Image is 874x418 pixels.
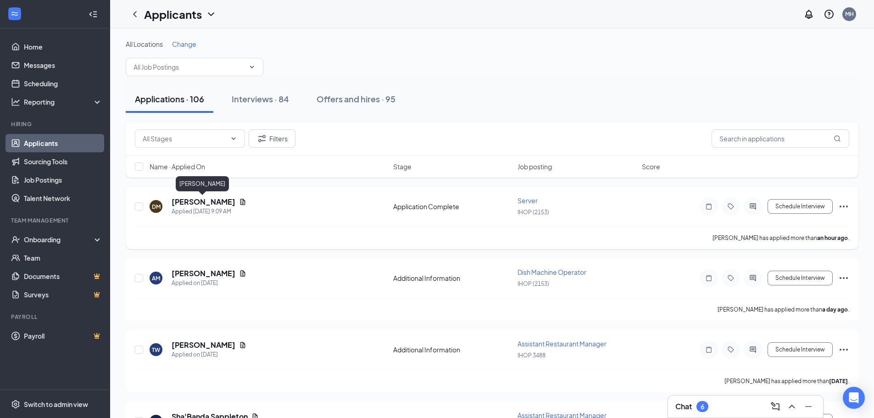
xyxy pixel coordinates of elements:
[172,340,235,350] h5: [PERSON_NAME]
[176,176,229,191] div: [PERSON_NAME]
[24,74,102,93] a: Scheduling
[172,207,246,216] div: Applied [DATE] 9:09 AM
[172,197,235,207] h5: [PERSON_NAME]
[801,399,816,414] button: Minimize
[24,189,102,207] a: Talent Network
[703,203,714,210] svg: Note
[768,342,833,357] button: Schedule Interview
[393,162,412,171] span: Stage
[10,9,19,18] svg: WorkstreamLogo
[172,40,196,48] span: Change
[768,271,833,285] button: Schedule Interview
[239,341,246,349] svg: Document
[725,346,736,353] svg: Tag
[24,152,102,171] a: Sourcing Tools
[24,134,102,152] a: Applicants
[172,350,246,359] div: Applied on [DATE]
[393,273,512,283] div: Additional Information
[518,340,607,348] span: Assistant Restaurant Manager
[713,234,849,242] p: [PERSON_NAME] has applied more than .
[239,270,246,277] svg: Document
[11,235,20,244] svg: UserCheck
[803,401,814,412] svg: Minimize
[24,235,95,244] div: Onboarding
[829,378,848,385] b: [DATE]
[518,280,549,287] span: IHOP (2153)
[11,400,20,409] svg: Settings
[518,196,538,205] span: Server
[843,387,865,409] div: Open Intercom Messenger
[248,63,256,71] svg: ChevronDown
[144,6,202,22] h1: Applicants
[172,279,246,288] div: Applied on [DATE]
[747,274,758,282] svg: ActiveChat
[11,120,100,128] div: Hiring
[172,268,235,279] h5: [PERSON_NAME]
[24,171,102,189] a: Job Postings
[785,399,799,414] button: ChevronUp
[11,313,100,321] div: Payroll
[518,162,552,171] span: Job posting
[143,134,226,144] input: All Stages
[239,198,246,206] svg: Document
[24,56,102,74] a: Messages
[803,9,814,20] svg: Notifications
[24,97,103,106] div: Reporting
[518,352,546,359] span: IHOP 3488
[725,274,736,282] svg: Tag
[703,346,714,353] svg: Note
[24,285,102,304] a: SurveysCrown
[206,9,217,20] svg: ChevronDown
[747,203,758,210] svg: ActiveChat
[718,306,849,313] p: [PERSON_NAME] has applied more than .
[822,306,848,313] b: a day ago
[768,399,783,414] button: ComposeMessage
[518,209,549,216] span: IHOP (2153)
[824,9,835,20] svg: QuestionInfo
[24,267,102,285] a: DocumentsCrown
[770,401,781,412] svg: ComposeMessage
[249,129,295,148] button: Filter Filters
[152,346,160,354] div: TW
[768,199,833,214] button: Schedule Interview
[834,135,841,142] svg: MagnifyingGlass
[701,403,704,411] div: 6
[724,377,849,385] p: [PERSON_NAME] has applied more than .
[11,97,20,106] svg: Analysis
[232,93,289,105] div: Interviews · 84
[129,9,140,20] svg: ChevronLeft
[24,327,102,345] a: PayrollCrown
[11,217,100,224] div: Team Management
[317,93,395,105] div: Offers and hires · 95
[24,38,102,56] a: Home
[642,162,660,171] span: Score
[24,400,88,409] div: Switch to admin view
[89,10,98,19] svg: Collapse
[24,249,102,267] a: Team
[838,201,849,212] svg: Ellipses
[838,344,849,355] svg: Ellipses
[152,274,160,282] div: AM
[126,40,163,48] span: All Locations
[703,274,714,282] svg: Note
[845,10,854,18] div: MH
[152,203,161,211] div: DM
[838,273,849,284] svg: Ellipses
[817,234,848,241] b: an hour ago
[393,202,512,211] div: Application Complete
[786,401,797,412] svg: ChevronUp
[747,346,758,353] svg: ActiveChat
[256,133,267,144] svg: Filter
[725,203,736,210] svg: Tag
[675,401,692,412] h3: Chat
[393,345,512,354] div: Additional Information
[150,162,205,171] span: Name · Applied On
[134,62,245,72] input: All Job Postings
[518,268,586,276] span: Dish Machine Operator
[135,93,204,105] div: Applications · 106
[230,135,237,142] svg: ChevronDown
[712,129,849,148] input: Search in applications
